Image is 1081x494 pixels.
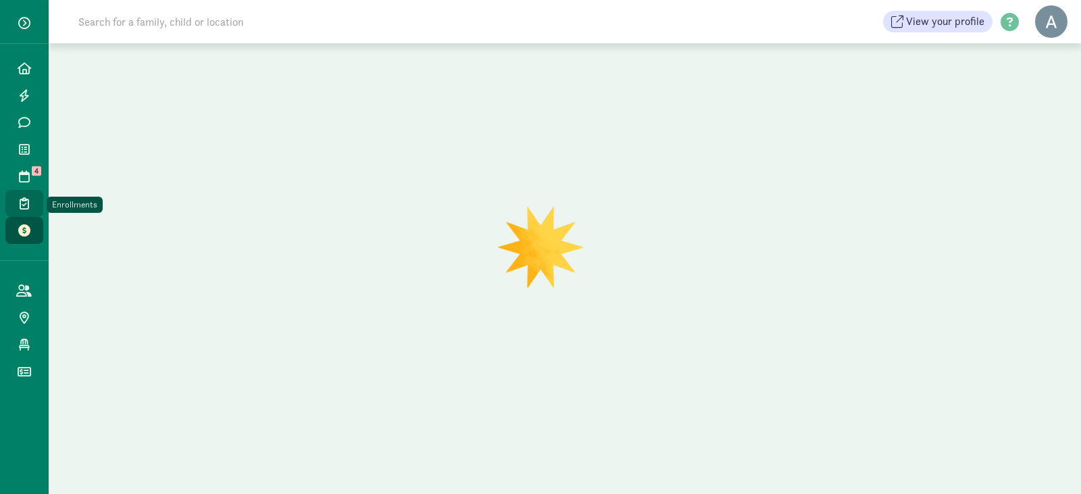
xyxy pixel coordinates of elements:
[52,198,97,212] div: Enrollments
[1013,429,1081,494] iframe: Chat Widget
[906,14,984,30] span: View your profile
[32,166,41,176] span: 4
[70,8,449,35] input: Search for a family, child or location
[5,163,43,190] a: 4
[883,11,992,32] button: View your profile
